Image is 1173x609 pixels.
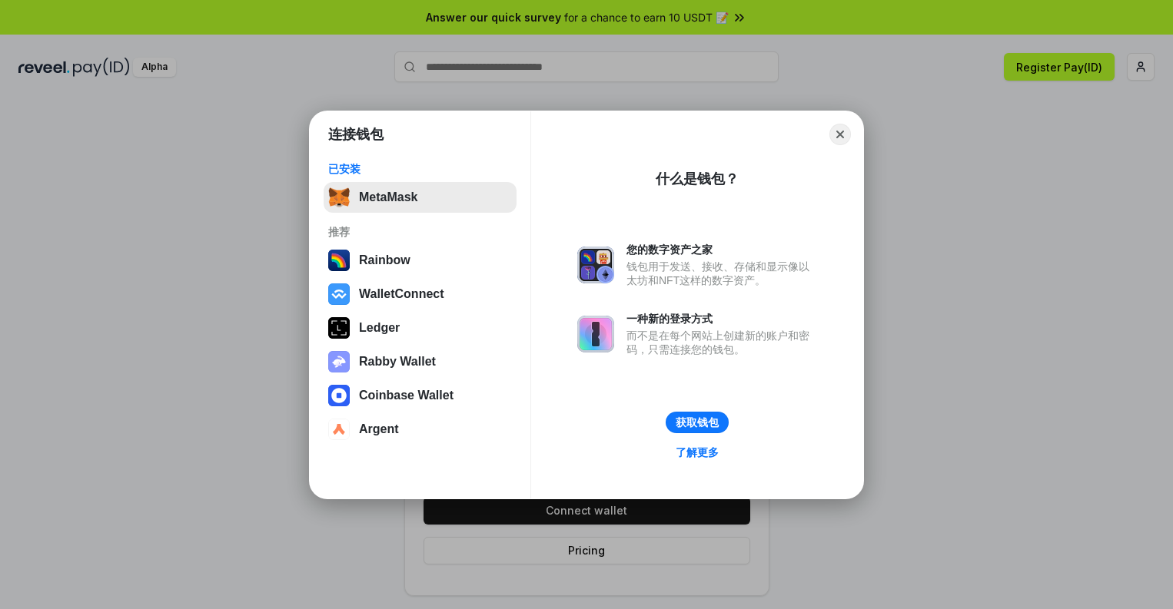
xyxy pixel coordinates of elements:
button: Rabby Wallet [324,346,517,377]
button: MetaMask [324,182,517,213]
div: 推荐 [328,225,512,239]
img: svg+xml,%3Csvg%20width%3D%2228%22%20height%3D%2228%22%20viewBox%3D%220%200%2028%2028%22%20fill%3D... [328,385,350,406]
div: Rainbow [359,253,410,267]
div: Coinbase Wallet [359,389,454,402]
div: 了解更多 [676,445,719,459]
div: 而不是在每个网站上创建新的账户和密码，只需连接您的钱包。 [626,329,817,356]
div: WalletConnect [359,287,444,301]
img: svg+xml,%3Csvg%20xmlns%3D%22http%3A%2F%2Fwww.w3.org%2F2000%2Fsvg%22%20fill%3D%22none%22%20viewBox... [577,316,614,352]
img: svg+xml,%3Csvg%20width%3D%22120%22%20height%3D%22120%22%20viewBox%3D%220%200%20120%20120%22%20fil... [328,250,350,271]
div: MetaMask [359,190,417,204]
div: Argent [359,422,399,436]
div: 您的数字资产之家 [626,243,817,257]
a: 了解更多 [666,442,728,462]
div: Ledger [359,321,400,335]
img: svg+xml,%3Csvg%20xmlns%3D%22http%3A%2F%2Fwww.w3.org%2F2000%2Fsvg%22%20fill%3D%22none%22%20viewBox... [577,247,614,283]
button: Ledger [324,313,517,343]
img: svg+xml,%3Csvg%20xmlns%3D%22http%3A%2F%2Fwww.w3.org%2F2000%2Fsvg%22%20fill%3D%22none%22%20viewBox... [328,351,350,372]
div: 什么是钱包？ [656,170,739,188]
img: svg+xml,%3Csvg%20width%3D%2228%22%20height%3D%2228%22%20viewBox%3D%220%200%2028%2028%22%20fill%3D... [328,283,350,305]
div: 获取钱包 [676,415,719,429]
button: Coinbase Wallet [324,380,517,411]
div: 已安装 [328,162,512,176]
button: Argent [324,414,517,445]
button: WalletConnect [324,279,517,309]
h1: 连接钱包 [328,125,384,144]
img: svg+xml,%3Csvg%20xmlns%3D%22http%3A%2F%2Fwww.w3.org%2F2000%2Fsvg%22%20width%3D%2228%22%20height%3... [328,317,350,339]
div: Rabby Wallet [359,355,436,369]
button: Rainbow [324,245,517,276]
img: svg+xml,%3Csvg%20fill%3D%22none%22%20height%3D%2233%22%20viewBox%3D%220%200%2035%2033%22%20width%... [328,187,350,208]
button: Close [829,124,851,145]
div: 钱包用于发送、接收、存储和显示像以太坊和NFT这样的数字资产。 [626,260,817,287]
img: svg+xml,%3Csvg%20width%3D%2228%22%20height%3D%2228%22%20viewBox%3D%220%200%2028%2028%22%20fill%3D... [328,419,350,440]
button: 获取钱包 [666,412,729,433]
div: 一种新的登录方式 [626,312,817,326]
